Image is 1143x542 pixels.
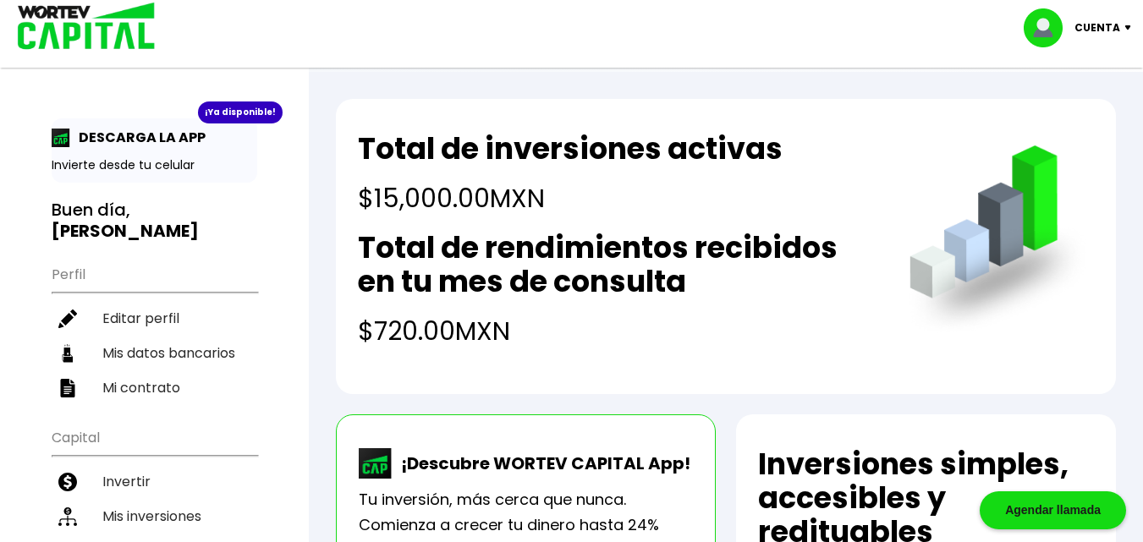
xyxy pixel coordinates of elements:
h2: Total de rendimientos recibidos en tu mes de consulta [358,231,876,298]
h4: $15,000.00 MXN [358,179,783,217]
img: inversiones-icon.6695dc30.svg [58,507,77,526]
img: datos-icon.10cf9172.svg [58,344,77,363]
p: DESCARGA LA APP [70,127,206,148]
img: wortev-capital-app-icon [359,448,393,479]
h4: $720.00 MXN [358,312,876,350]
a: Mis datos bancarios [52,336,257,370]
p: Invierte desde tu celular [52,156,257,174]
img: editar-icon.952d3147.svg [58,309,77,328]
img: contrato-icon.f2db500c.svg [58,379,77,397]
div: Agendar llamada [980,491,1126,529]
a: Mi contrato [52,370,257,405]
img: app-icon [52,129,70,147]
a: Editar perfil [52,301,257,336]
img: profile-image [1024,8,1074,47]
a: Mis inversiones [52,499,257,534]
img: invertir-icon.b3b967d7.svg [58,473,77,491]
img: grafica.516fef24.png [902,145,1094,337]
h3: Buen día, [52,200,257,242]
a: Invertir [52,464,257,499]
p: ¡Descubre WORTEV CAPITAL App! [393,451,690,476]
h2: Total de inversiones activas [358,132,783,166]
b: [PERSON_NAME] [52,219,199,243]
img: icon-down [1120,25,1143,30]
ul: Perfil [52,255,257,405]
p: Cuenta [1074,15,1120,41]
div: ¡Ya disponible! [198,101,283,123]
